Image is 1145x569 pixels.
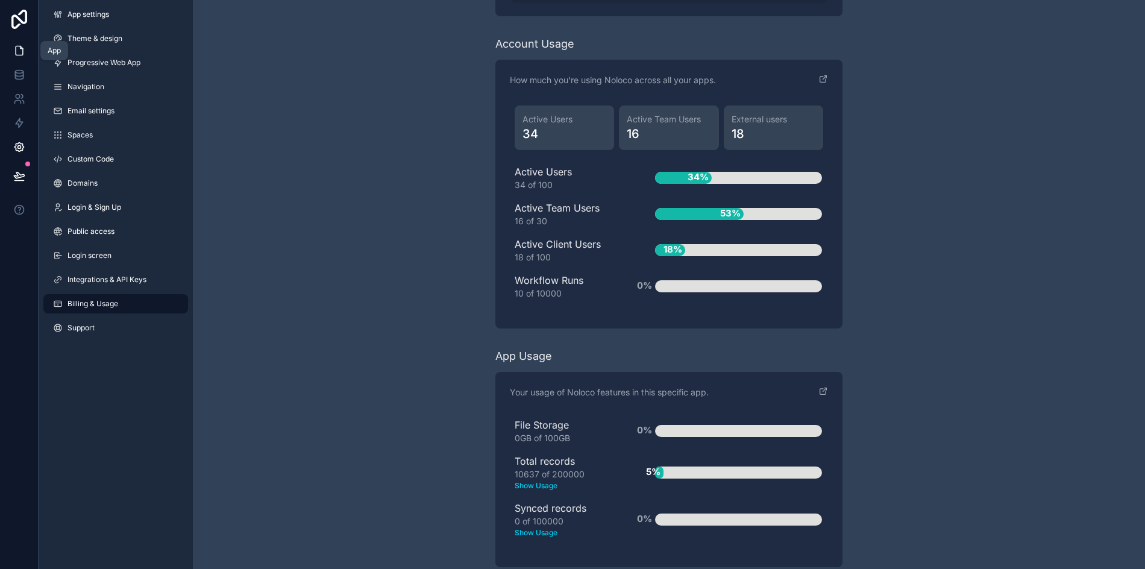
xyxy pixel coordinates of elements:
[515,527,616,538] text: Show Usage
[510,386,709,398] p: Your usage of Noloco features in this specific app.
[515,251,616,263] div: 18 of 100
[634,276,655,296] span: 0%
[515,480,616,491] text: Show Usage
[67,203,121,212] span: Login & Sign Up
[43,318,188,338] a: Support
[627,125,711,142] span: 16
[685,168,712,187] span: 34%
[515,201,616,227] div: Active Team Users
[67,154,114,164] span: Custom Code
[510,74,716,86] p: How much you're using Noloco across all your apps.
[67,58,140,68] span: Progressive Web App
[515,432,616,444] div: 0GB of 100GB
[515,179,616,191] div: 34 of 100
[522,125,606,142] span: 34
[43,5,188,24] a: App settings
[67,106,114,116] span: Email settings
[495,348,552,365] div: App Usage
[43,125,188,145] a: Spaces
[495,36,574,52] div: Account Usage
[717,204,744,224] span: 53%
[515,468,616,491] div: 10637 of 200000
[67,227,114,236] span: Public access
[67,299,118,309] span: Billing & Usage
[43,222,188,241] a: Public access
[515,165,616,191] div: Active Users
[627,113,711,125] span: Active Team Users
[43,294,188,313] a: Billing & Usage
[67,275,146,284] span: Integrations & API Keys
[515,501,616,538] div: Synced records
[67,178,98,188] span: Domains
[515,515,616,538] div: 0 of 100000
[67,323,95,333] span: Support
[634,421,655,441] span: 0%
[67,251,111,260] span: Login screen
[43,29,188,48] a: Theme & design
[43,101,188,121] a: Email settings
[515,454,616,491] div: Total records
[515,288,616,300] div: 10 of 10000
[67,82,104,92] span: Navigation
[43,149,188,169] a: Custom Code
[67,130,93,140] span: Spaces
[732,125,815,142] span: 18
[67,10,109,19] span: App settings
[515,273,616,300] div: Workflow Runs
[67,34,122,43] span: Theme & design
[43,198,188,217] a: Login & Sign Up
[634,509,655,529] span: 0%
[43,53,188,72] a: Progressive Web App
[515,215,616,227] div: 16 of 30
[732,113,815,125] span: External users
[48,46,61,55] div: App
[43,77,188,96] a: Navigation
[522,113,606,125] span: Active Users
[515,418,616,444] div: File Storage
[43,246,188,265] a: Login screen
[660,240,685,260] span: 18%
[43,270,188,289] a: Integrations & API Keys
[643,462,663,482] span: 5%
[515,237,616,263] div: Active Client Users
[43,174,188,193] a: Domains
